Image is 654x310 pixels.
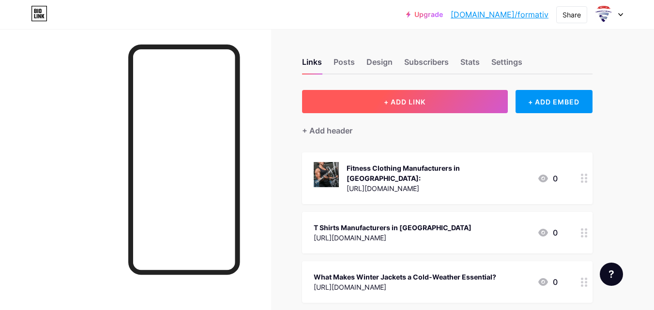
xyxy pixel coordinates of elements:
[314,272,496,282] div: What Makes Winter Jackets a Cold-Weather Essential?
[537,227,558,238] div: 0
[314,162,339,187] img: Fitness Clothing Manufacturers in USA:
[302,56,322,74] div: Links
[302,90,508,113] button: + ADD LINK
[347,163,530,183] div: Fitness Clothing Manufacturers in [GEOGRAPHIC_DATA]:
[384,98,426,106] span: + ADD LINK
[347,183,530,193] div: [URL][DOMAIN_NAME]
[314,282,496,292] div: [URL][DOMAIN_NAME]
[302,125,352,136] div: + Add header
[491,56,522,74] div: Settings
[404,56,449,74] div: Subscribers
[516,90,593,113] div: + ADD EMBED
[334,56,355,74] div: Posts
[460,56,480,74] div: Stats
[314,222,471,233] div: T Shirts Manufacturers in [GEOGRAPHIC_DATA]
[537,276,558,288] div: 0
[537,173,558,184] div: 0
[314,233,471,243] div: [URL][DOMAIN_NAME]
[451,9,548,20] a: [DOMAIN_NAME]/formativ
[366,56,393,74] div: Design
[563,10,581,20] div: Share
[594,5,613,24] img: Formative Sports
[406,11,443,18] a: Upgrade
